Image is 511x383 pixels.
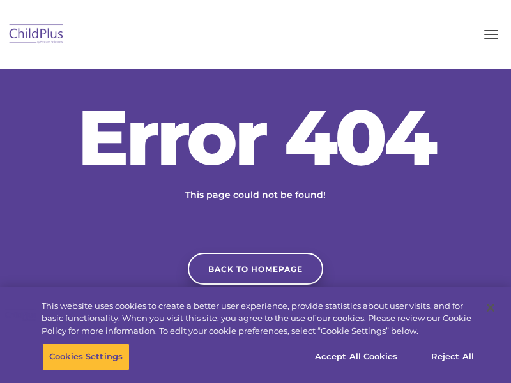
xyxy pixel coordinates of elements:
[188,253,323,285] a: Back to homepage
[42,343,130,370] button: Cookies Settings
[308,343,404,370] button: Accept All Cookies
[6,20,66,50] img: ChildPlus by Procare Solutions
[121,188,390,202] p: This page could not be found!
[413,343,492,370] button: Reject All
[42,300,475,338] div: This website uses cookies to create a better user experience, provide statistics about user visit...
[477,294,505,322] button: Close
[64,99,447,176] h2: Error 404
